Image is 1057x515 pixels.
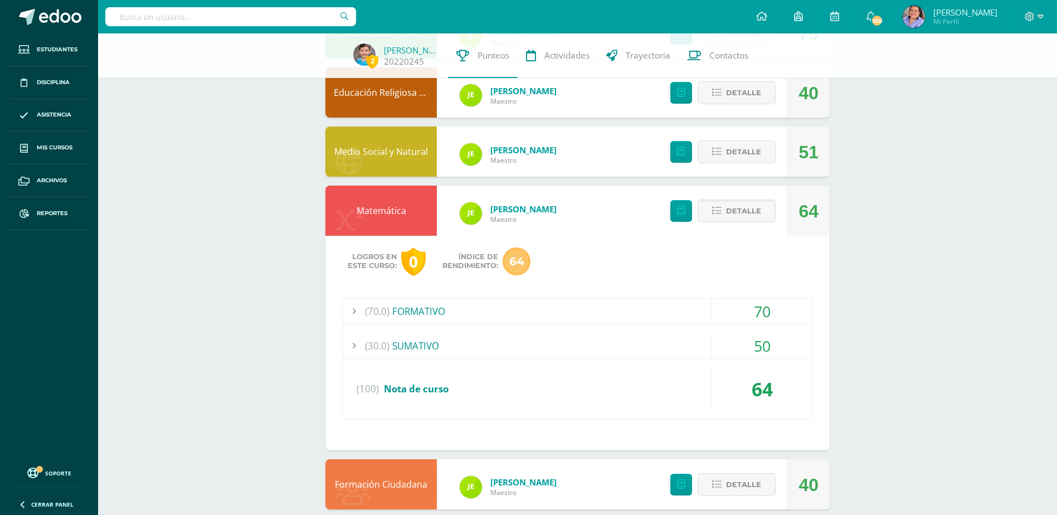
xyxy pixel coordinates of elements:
[490,156,557,165] span: Maestro
[13,465,85,480] a: Soporte
[490,215,557,224] span: Maestro
[384,45,440,56] a: [PERSON_NAME]
[490,477,557,488] a: [PERSON_NAME]
[37,209,67,218] span: Reportes
[37,45,77,54] span: Estudiantes
[871,14,883,27] span: 109
[442,252,498,270] span: Índice de Rendimiento:
[37,143,72,152] span: Mis cursos
[933,7,997,18] span: [PERSON_NAME]
[712,333,812,358] div: 50
[37,78,70,87] span: Disciplina
[9,197,89,230] a: Reportes
[448,33,518,78] a: Punteos
[490,85,557,96] a: [PERSON_NAME]
[726,201,761,221] span: Detalle
[45,469,71,477] span: Soporte
[933,17,997,26] span: Mi Perfil
[9,132,89,164] a: Mis cursos
[798,186,819,236] div: 64
[490,144,557,156] a: [PERSON_NAME]
[698,473,776,496] button: Detalle
[903,6,925,28] img: 1841256978d8cda65f8cc917dd8b80b1.png
[712,299,812,324] div: 70
[365,299,389,324] span: (70.0)
[348,252,397,270] span: Logros en este curso:
[384,56,424,67] a: 20220245
[401,247,426,276] div: 0
[679,33,757,78] a: Contactos
[626,50,670,61] span: Trayectoria
[503,247,530,275] span: 64
[460,84,482,106] img: 50fa31f856373e6cc5dc80aafd56bbcc.png
[518,33,598,78] a: Actividades
[37,176,67,185] span: Archivos
[37,110,71,119] span: Asistencia
[325,127,437,177] div: Medio Social y Natural
[9,99,89,132] a: Asistencia
[712,368,812,410] div: 64
[460,202,482,225] img: 50fa31f856373e6cc5dc80aafd56bbcc.png
[366,54,378,68] span: 2
[478,50,509,61] span: Punteos
[325,459,437,509] div: Formación Ciudadana
[798,68,819,118] div: 40
[460,143,482,166] img: 50fa31f856373e6cc5dc80aafd56bbcc.png
[490,488,557,497] span: Maestro
[9,33,89,66] a: Estudiantes
[384,382,449,395] span: Nota de curso
[798,127,819,177] div: 51
[325,186,437,236] div: Matemática
[365,333,389,358] span: (30.0)
[105,7,356,26] input: Busca un usuario...
[9,164,89,197] a: Archivos
[598,33,679,78] a: Trayectoria
[798,460,819,510] div: 40
[9,66,89,99] a: Disciplina
[544,50,590,61] span: Actividades
[698,81,776,104] button: Detalle
[343,299,812,324] div: FORMATIVO
[698,140,776,163] button: Detalle
[726,82,761,103] span: Detalle
[726,474,761,495] span: Detalle
[698,200,776,222] button: Detalle
[460,476,482,498] img: 50fa31f856373e6cc5dc80aafd56bbcc.png
[490,96,557,106] span: Maestro
[726,142,761,162] span: Detalle
[325,67,437,118] div: Educación Religiosa Escolar
[31,501,74,508] span: Cerrar panel
[357,368,379,410] span: (100)
[343,333,812,358] div: SUMATIVO
[490,203,557,215] a: [PERSON_NAME]
[709,50,748,61] span: Contactos
[353,43,376,66] img: 8233882cbeee83c07d0daa707223b159.png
